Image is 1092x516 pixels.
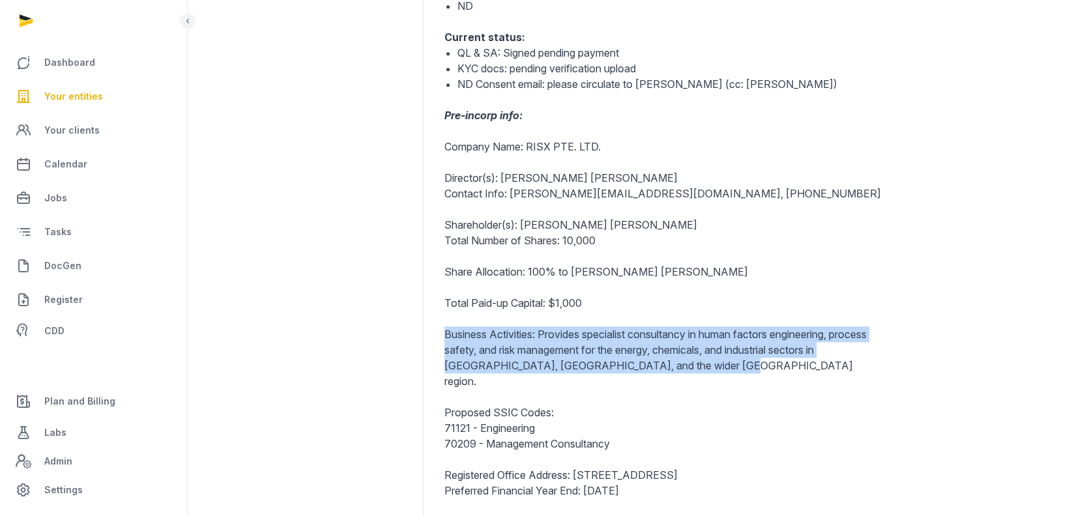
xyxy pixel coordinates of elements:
li: ND Consent email: please circulate to [PERSON_NAME] (cc: [PERSON_NAME]) [457,76,882,92]
p: 70209 - Management Consultancy [444,436,882,451]
p: Registered Office Address: [STREET_ADDRESS] [444,467,882,483]
span: Calendar [44,156,87,172]
a: Settings [10,474,177,506]
p: Business Activities: Provides specialist consultancy in human factors engineering, process safety... [444,326,882,389]
span: Labs [44,425,66,440]
p: 71121 - Engineering [444,420,882,436]
p: Proposed SSIC Codes: [444,405,882,420]
a: CDD [10,318,177,344]
p: Shareholder(s): [PERSON_NAME] [PERSON_NAME] [444,217,882,233]
a: Admin [10,448,177,474]
strong: Pre-incorp info: [444,109,523,122]
a: DocGen [10,250,177,281]
a: Labs [10,417,177,448]
p: Total Paid-up Capital: $1,000 [444,295,882,311]
p: Contact Info: [PERSON_NAME][EMAIL_ADDRESS][DOMAIN_NAME], [PHONE_NUMBER] [444,186,882,201]
a: Register [10,284,177,315]
a: Your clients [10,115,177,146]
a: Tasks [10,216,177,248]
span: CDD [44,323,65,339]
strong: Current status: [444,31,525,44]
span: Your entities [44,89,103,104]
li: KYC docs: pending verification upload [457,61,882,76]
span: Settings [44,482,83,498]
p: Total Number of Shares: 10,000 [444,233,882,248]
a: Calendar [10,149,177,180]
span: Jobs [44,190,67,206]
span: DocGen [44,258,81,274]
p: Company Name: RISX PTE. LTD. [444,139,882,154]
a: Your entities [10,81,177,112]
span: Your clients [44,122,100,138]
li: QL & SA: Signed pending payment [457,45,882,61]
p: Share Allocation: 100% to [PERSON_NAME] [PERSON_NAME] [444,264,882,279]
p: Preferred Financial Year End: [DATE] [444,483,882,498]
p: Director(s): [PERSON_NAME] [PERSON_NAME] [444,170,882,186]
a: Jobs [10,182,177,214]
span: Plan and Billing [44,394,115,409]
span: Dashboard [44,55,95,70]
span: Tasks [44,224,72,240]
a: Plan and Billing [10,386,177,417]
span: Register [44,292,83,308]
a: Dashboard [10,47,177,78]
span: Admin [44,453,72,469]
